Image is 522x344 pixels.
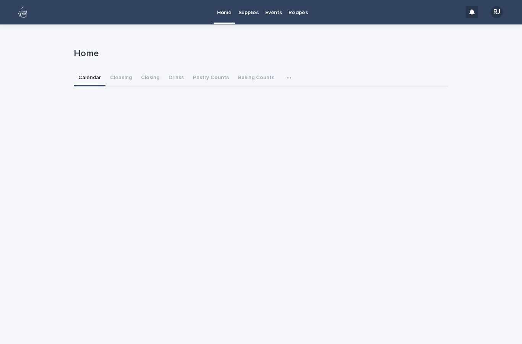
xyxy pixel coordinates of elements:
[74,48,445,59] p: Home
[491,6,503,18] div: RJ
[136,70,164,86] button: Closing
[164,70,188,86] button: Drinks
[188,70,233,86] button: Pastry Counts
[105,70,136,86] button: Cleaning
[15,5,31,20] img: 80hjoBaRqlyywVK24fQd
[74,70,105,86] button: Calendar
[233,70,279,86] button: Baking Counts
